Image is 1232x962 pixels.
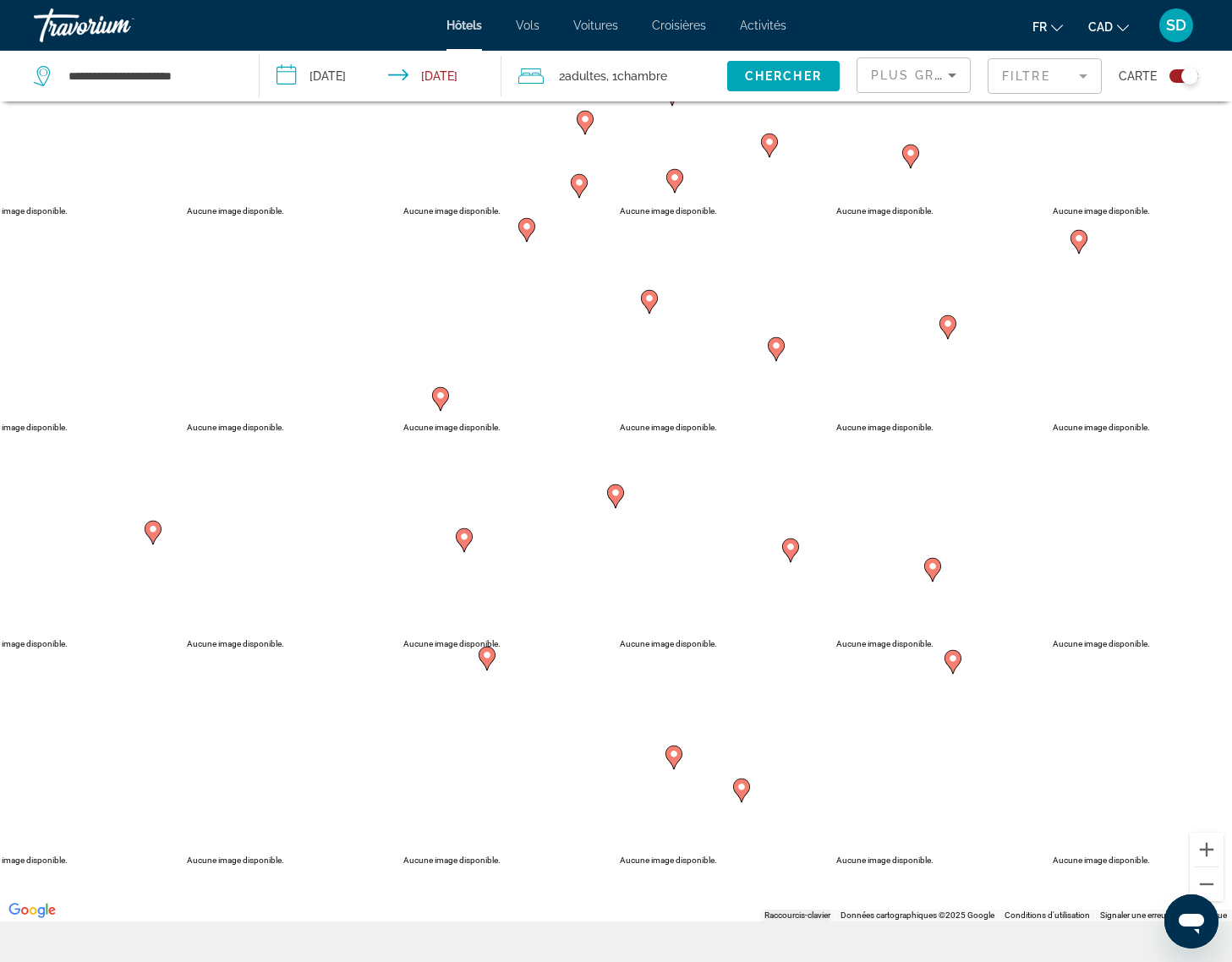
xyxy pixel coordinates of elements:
[606,64,667,88] span: , 1
[1005,910,1090,920] a: Conditions d'utilisation (s'ouvre dans un nouvel onglet)
[1088,14,1129,39] button: Change currency
[1032,20,1047,34] span: fr
[840,910,994,920] span: Données cartographiques ©2025 Google
[559,64,606,88] span: 2
[652,19,706,32] a: Croisières
[740,19,786,32] a: Activités
[501,51,727,101] button: Travelers: 2 adults, 0 children
[573,19,618,32] a: Voitures
[871,68,1073,82] span: Plus grandes économies
[4,899,60,921] a: Ouvrir cette zone dans Google Maps (s'ouvre dans une nouvelle fenêtre)
[260,51,502,101] button: Check-in date: Sep 21, 2025 Check-out date: Sep 23, 2025
[617,69,667,83] span: Chambre
[565,69,606,83] span: Adultes
[446,19,482,32] a: Hôtels
[727,61,840,91] button: Chercher
[988,57,1102,95] button: Filter
[4,899,60,921] img: Google
[1157,68,1198,84] button: Toggle map
[745,69,822,83] span: Chercher
[516,19,539,32] a: Vols
[1190,867,1224,901] button: Zoom arrière
[34,3,203,47] a: Travorium
[1164,894,1218,948] iframe: Bouton de lancement de la fenêtre de messagerie
[1119,64,1157,88] span: Carte
[1088,20,1113,34] span: CAD
[1166,17,1186,34] span: SD
[1190,833,1224,866] button: Zoom avant
[1032,14,1063,39] button: Change language
[871,65,956,85] mat-select: Sort by
[1100,910,1227,920] a: Signaler une erreur cartographique
[1154,8,1198,43] button: User Menu
[764,910,830,921] button: Raccourcis-clavier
